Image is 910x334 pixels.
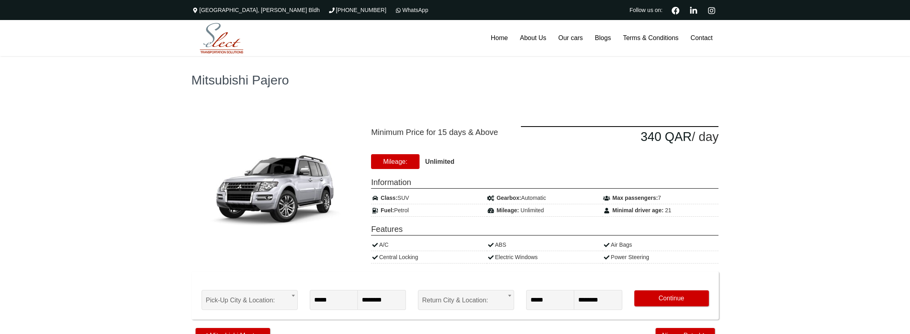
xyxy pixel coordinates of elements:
a: Home [485,20,514,56]
div: Power Steering [603,251,718,264]
span: Mileage: [371,154,419,169]
img: Select Rent a Car [194,21,250,56]
span: Pick-up Location [202,276,298,290]
button: Continue [634,290,709,306]
strong: Class: [381,195,397,201]
div: 7 [603,192,718,204]
a: About Us [514,20,552,56]
div: Automatic [487,192,603,204]
span: Features [371,223,718,235]
div: ABS [487,239,603,251]
span: Return City & Location: [422,290,510,310]
div: Air Bags [603,239,718,251]
span: Pick-Up City & Location: [202,290,298,310]
div: Petrol [371,204,487,217]
div: A/C [371,239,487,251]
span: 21 [665,207,672,213]
strong: Max passengers: [612,195,658,201]
div: Electric Windows [487,251,603,264]
a: Our cars [552,20,589,56]
a: Contact [684,20,718,56]
strong: Fuel: [381,207,394,213]
div: SUV [371,192,487,204]
span: Return Location [418,276,514,290]
img: Mitsubishi Pajero [199,139,351,237]
a: [PHONE_NUMBER] [328,7,386,13]
span: 340.00 QAR [641,130,692,144]
h1: Mitsubishi Pajero [192,74,719,87]
span: Return Date [526,276,622,290]
span: Pick-Up Date [310,276,406,290]
strong: Minimal driver age: [612,207,664,213]
span: Pick-Up City & Location: [206,290,293,310]
strong: Mileage: [496,207,519,213]
div: Central Locking [371,251,487,264]
a: Blogs [589,20,617,56]
strong: Gearbox: [496,195,521,201]
a: Linkedin [687,6,701,14]
div: / day [521,126,718,147]
span: Minimum Price for 15 days & Above [371,126,509,138]
a: Instagram [705,6,719,14]
span: Information [371,176,718,189]
strong: Unlimited [425,158,454,165]
span: Unlimited [521,207,544,213]
a: Facebook [668,6,683,14]
a: WhatsApp [394,7,428,13]
a: Terms & Conditions [617,20,685,56]
span: Return City & Location: [418,290,514,310]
